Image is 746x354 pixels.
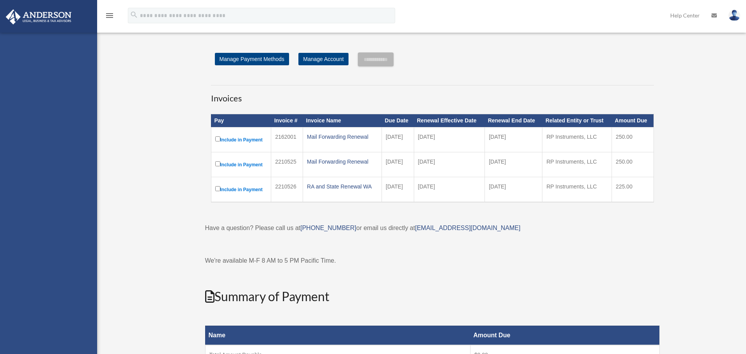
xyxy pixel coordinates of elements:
a: [EMAIL_ADDRESS][DOMAIN_NAME] [415,225,520,231]
td: 250.00 [612,152,654,177]
p: We're available M-F 8 AM to 5 PM Pacific Time. [205,255,660,266]
td: 2162001 [271,127,303,152]
td: RP Instruments, LLC [542,177,612,202]
h2: Summary of Payment [205,288,660,305]
th: Invoice # [271,114,303,127]
input: Include in Payment [215,136,220,141]
th: Due Date [382,114,414,127]
td: 225.00 [612,177,654,202]
img: Anderson Advisors Platinum Portal [3,9,74,24]
div: RA and State Renewal WA [307,181,378,192]
a: Manage Payment Methods [215,53,289,65]
td: [DATE] [485,177,542,202]
a: Manage Account [298,53,348,65]
td: [DATE] [382,177,414,202]
td: [DATE] [382,152,414,177]
a: menu [105,14,114,20]
th: Renewal Effective Date [414,114,485,127]
label: Include in Payment [215,185,267,194]
td: 2210525 [271,152,303,177]
th: Name [205,326,470,345]
th: Related Entity or Trust [542,114,612,127]
td: [DATE] [485,127,542,152]
input: Include in Payment [215,161,220,166]
td: [DATE] [382,127,414,152]
input: Include in Payment [215,186,220,191]
td: RP Instruments, LLC [542,152,612,177]
a: [PHONE_NUMBER] [300,225,356,231]
th: Renewal End Date [485,114,542,127]
label: Include in Payment [215,135,267,145]
th: Pay [211,114,271,127]
div: Mail Forwarding Renewal [307,131,378,142]
th: Amount Due [612,114,654,127]
td: 250.00 [612,127,654,152]
td: 2210526 [271,177,303,202]
td: [DATE] [485,152,542,177]
i: search [130,10,138,19]
th: Invoice Name [303,114,382,127]
td: [DATE] [414,127,485,152]
td: [DATE] [414,152,485,177]
i: menu [105,11,114,20]
td: RP Instruments, LLC [542,127,612,152]
div: Mail Forwarding Renewal [307,156,378,167]
label: Include in Payment [215,160,267,169]
p: Have a question? Please call us at or email us directly at [205,223,660,234]
th: Amount Due [470,326,659,345]
img: User Pic [729,10,740,21]
td: [DATE] [414,177,485,202]
h3: Invoices [211,85,654,105]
